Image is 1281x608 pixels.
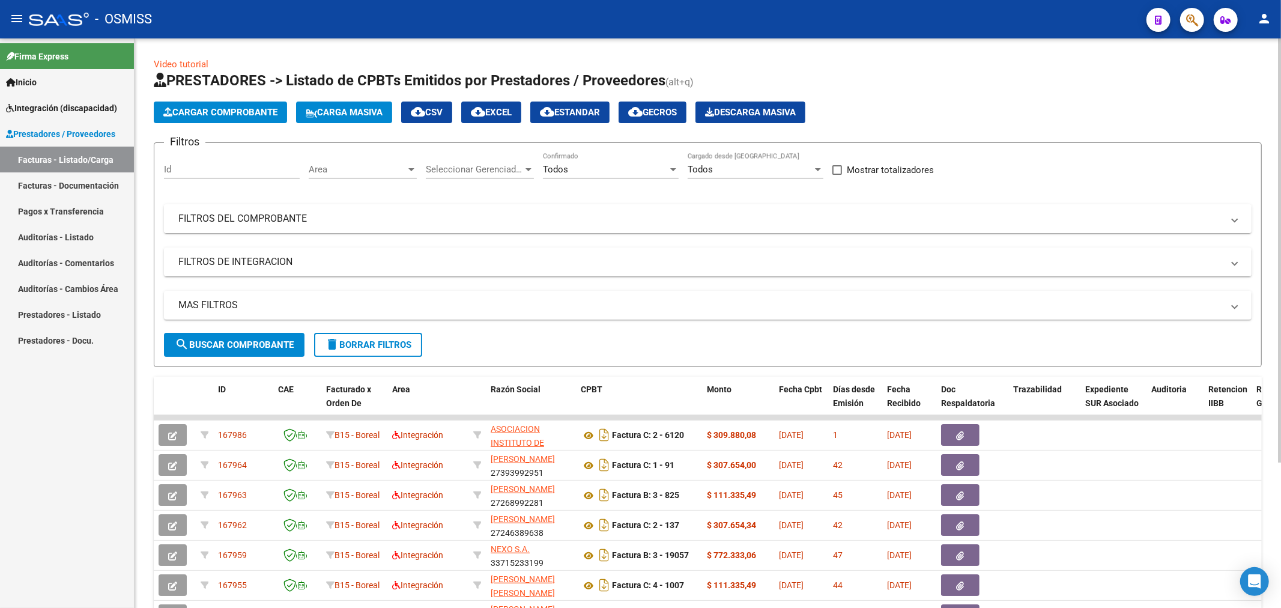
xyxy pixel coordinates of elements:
span: EXCEL [471,107,512,118]
span: Mostrar totalizadores [847,163,934,177]
span: 167964 [218,460,247,470]
span: Buscar Comprobante [175,339,294,350]
datatable-header-cell: Días desde Emisión [828,377,882,430]
mat-icon: search [175,337,189,351]
span: [DATE] [887,580,912,590]
div: 27393992951 [491,452,571,478]
strong: Factura B: 3 - 19057 [612,551,689,561]
span: Estandar [540,107,600,118]
mat-icon: cloud_download [471,105,485,119]
span: [DATE] [779,430,804,440]
span: [DATE] [887,460,912,470]
div: 27246389638 [491,512,571,538]
span: [PERSON_NAME] [491,484,555,494]
button: Descarga Masiva [695,102,805,123]
div: 27268992281 [491,482,571,508]
datatable-header-cell: Doc Respaldatoria [936,377,1008,430]
span: [PERSON_NAME] [PERSON_NAME] [491,574,555,598]
datatable-header-cell: ID [213,377,273,430]
span: - OSMISS [95,6,152,32]
span: [DATE] [779,460,804,470]
span: Integración [392,550,443,560]
span: Firma Express [6,50,68,63]
strong: Factura C: 2 - 6120 [612,431,684,440]
span: [DATE] [779,580,804,590]
span: Trazabilidad [1013,385,1062,394]
span: Facturado x Orden De [326,385,371,408]
span: 1 [833,430,838,440]
i: Descargar documento [596,485,612,505]
datatable-header-cell: Fecha Recibido [882,377,936,430]
strong: $ 309.880,08 [707,430,756,440]
span: Integración [392,430,443,440]
span: Cargar Comprobante [163,107,277,118]
mat-icon: menu [10,11,24,26]
a: Video tutorial [154,59,208,70]
span: [DATE] [779,520,804,530]
span: B15 - Boreal [335,460,380,470]
span: Todos [688,164,713,175]
span: Gecros [628,107,677,118]
mat-icon: cloud_download [411,105,425,119]
datatable-header-cell: Trazabilidad [1008,377,1080,430]
span: B15 - Boreal [335,550,380,560]
mat-icon: cloud_download [628,105,643,119]
span: CAE [278,385,294,394]
span: [DATE] [779,490,804,500]
mat-icon: delete [325,337,339,351]
span: Auditoria [1151,385,1187,394]
span: Fecha Recibido [887,385,921,408]
span: Integración [392,520,443,530]
datatable-header-cell: Fecha Cpbt [774,377,828,430]
span: Integración [392,490,443,500]
div: 30638811630 [491,422,571,448]
mat-panel-title: FILTROS DE INTEGRACION [178,255,1223,269]
datatable-header-cell: Auditoria [1146,377,1204,430]
span: 167955 [218,580,247,590]
div: Open Intercom Messenger [1240,567,1269,596]
span: 44 [833,580,843,590]
strong: Factura C: 4 - 1007 [612,581,684,591]
span: 45 [833,490,843,500]
strong: $ 307.654,00 [707,460,756,470]
span: 42 [833,520,843,530]
span: Seleccionar Gerenciador [426,164,523,175]
span: B15 - Boreal [335,580,380,590]
span: Doc Respaldatoria [941,385,995,408]
strong: $ 307.654,34 [707,520,756,530]
h3: Filtros [164,133,205,150]
mat-panel-title: FILTROS DEL COMPROBANTE [178,212,1223,225]
strong: $ 111.335,49 [707,490,756,500]
span: 47 [833,550,843,560]
span: ID [218,385,226,394]
span: Integración [392,460,443,470]
mat-expansion-panel-header: FILTROS DE INTEGRACION [164,248,1252,276]
datatable-header-cell: Expediente SUR Asociado [1080,377,1146,430]
button: Cargar Comprobante [154,102,287,123]
div: 33715233199 [491,543,571,568]
i: Descargar documento [596,546,612,565]
app-download-masive: Descarga masiva de comprobantes (adjuntos) [695,102,805,123]
datatable-header-cell: Facturado x Orden De [321,377,387,430]
span: CPBT [581,385,602,394]
span: Razón Social [491,385,541,394]
strong: Factura B: 3 - 825 [612,491,679,500]
span: [DATE] [887,430,912,440]
datatable-header-cell: Area [387,377,468,430]
datatable-header-cell: CPBT [576,377,702,430]
span: [PERSON_NAME] [491,454,555,464]
i: Descargar documento [596,576,612,595]
span: [DATE] [779,550,804,560]
span: Monto [707,385,731,394]
span: Area [392,385,410,394]
span: 167986 [218,430,247,440]
span: Area [309,164,406,175]
span: PRESTADORES -> Listado de CPBTs Emitidos por Prestadores / Proveedores [154,72,665,89]
span: Integración [392,580,443,590]
span: Borrar Filtros [325,339,411,350]
strong: $ 772.333,06 [707,550,756,560]
button: Buscar Comprobante [164,333,304,357]
span: 167963 [218,490,247,500]
mat-panel-title: MAS FILTROS [178,299,1223,312]
span: [DATE] [887,550,912,560]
